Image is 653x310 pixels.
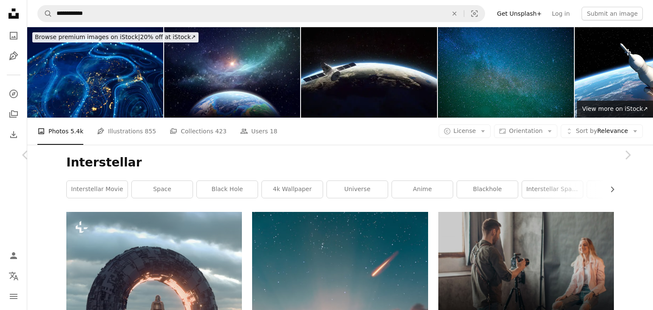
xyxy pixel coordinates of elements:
[576,127,597,134] span: Sort by
[547,7,575,20] a: Log in
[5,268,22,285] button: Language
[576,127,628,135] span: Relevance
[457,181,518,198] a: blackhole
[492,7,547,20] a: Get Unsplash+
[27,27,163,118] img: Global Data Flow And Connectivity - East Asia (World Map Courtesy of NASA)
[602,114,653,196] a: Next
[262,181,323,198] a: 4k wallpaper
[5,247,22,264] a: Log in / Sign up
[170,118,227,145] a: Collections 423
[522,181,583,198] a: interstellar space
[582,105,648,112] span: View more on iStock ↗
[145,127,156,136] span: 855
[561,124,643,138] button: Sort byRelevance
[587,181,648,198] a: galaxy
[5,288,22,305] button: Menu
[240,118,278,145] a: Users 18
[5,48,22,65] a: Illustrations
[445,6,464,22] button: Clear
[5,106,22,123] a: Collections
[67,181,128,198] a: interstellar movie
[164,27,300,118] img: Exoplanet in deep space
[5,27,22,44] a: Photos
[509,127,542,134] span: Orientation
[301,27,437,118] img: Satellite Orbiting The Earth
[5,85,22,102] a: Explore
[327,181,388,198] a: universe
[35,34,140,40] span: Browse premium images on iStock |
[392,181,453,198] a: anime
[582,7,643,20] button: Submit an image
[494,124,557,138] button: Orientation
[35,34,196,40] span: 20% off at iStock ↗
[438,27,574,118] img: Starry night in Norther part of India
[197,181,258,198] a: black hole
[577,101,653,118] a: View more on iStock↗
[439,124,491,138] button: License
[464,6,485,22] button: Visual search
[27,27,204,48] a: Browse premium images on iStock|20% off at iStock↗
[132,181,193,198] a: space
[66,155,614,170] h1: Interstellar
[454,127,476,134] span: License
[37,5,485,22] form: Find visuals sitewide
[270,127,278,136] span: 18
[38,6,52,22] button: Search Unsplash
[97,118,156,145] a: Illustrations 855
[215,127,227,136] span: 423
[66,296,242,303] a: Astronaut walks under a sci fi structure with neon lights . Futuristic and innovation concept . T...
